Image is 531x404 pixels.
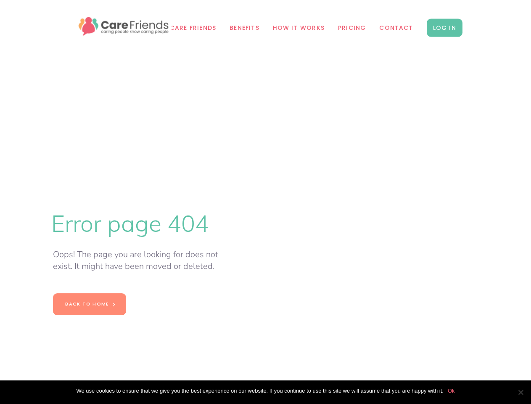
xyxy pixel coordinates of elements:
[65,300,109,307] span: Back to home
[379,23,413,33] span: Contact
[427,19,462,37] span: LOG IN
[230,23,259,33] span: Benefits
[53,249,238,272] p: Oops! The page you are looking for does not exist. It might have been moved or deleted.
[448,387,455,395] a: Ok
[338,23,366,33] span: Pricing
[273,23,325,33] span: How it works
[53,293,126,315] a: Back to home
[153,23,216,33] span: Why Care Friends
[76,387,443,395] span: We use cookies to ensure that we give you the best experience on our website. If you continue to ...
[516,388,525,396] span: No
